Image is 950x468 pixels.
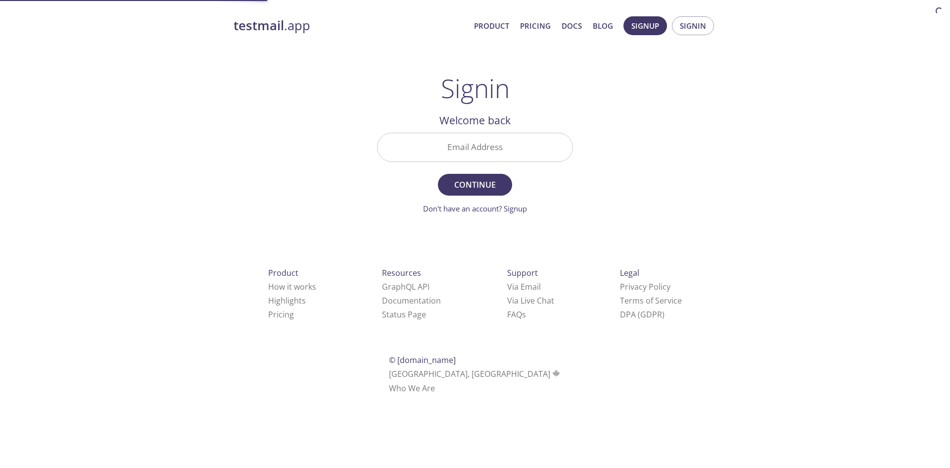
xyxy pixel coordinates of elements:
button: Signup [623,16,667,35]
button: Continue [438,174,512,196]
a: DPA (GDPR) [620,309,665,320]
a: GraphQL API [382,281,429,292]
a: Terms of Service [620,295,682,306]
a: Pricing [520,19,551,32]
span: [GEOGRAPHIC_DATA], [GEOGRAPHIC_DATA] [389,368,562,379]
a: Pricing [268,309,294,320]
span: Resources [382,267,421,278]
span: Signin [680,19,706,32]
a: Via Email [507,281,541,292]
span: Support [507,267,538,278]
span: © [DOMAIN_NAME] [389,355,456,365]
span: Legal [620,267,639,278]
a: testmail.app [234,17,466,34]
a: Status Page [382,309,426,320]
button: Signin [672,16,714,35]
a: How it works [268,281,316,292]
a: Docs [562,19,582,32]
h1: Signin [441,73,510,103]
a: FAQ [507,309,526,320]
span: Continue [449,178,501,192]
h2: Welcome back [377,112,573,129]
a: Privacy Policy [620,281,670,292]
a: Via Live Chat [507,295,554,306]
strong: testmail [234,17,284,34]
a: Who We Are [389,383,435,394]
span: Product [268,267,298,278]
a: Product [474,19,509,32]
a: Highlights [268,295,306,306]
a: Documentation [382,295,441,306]
span: Signup [631,19,659,32]
a: Blog [593,19,613,32]
span: s [522,309,526,320]
a: Don't have an account? Signup [423,204,527,213]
